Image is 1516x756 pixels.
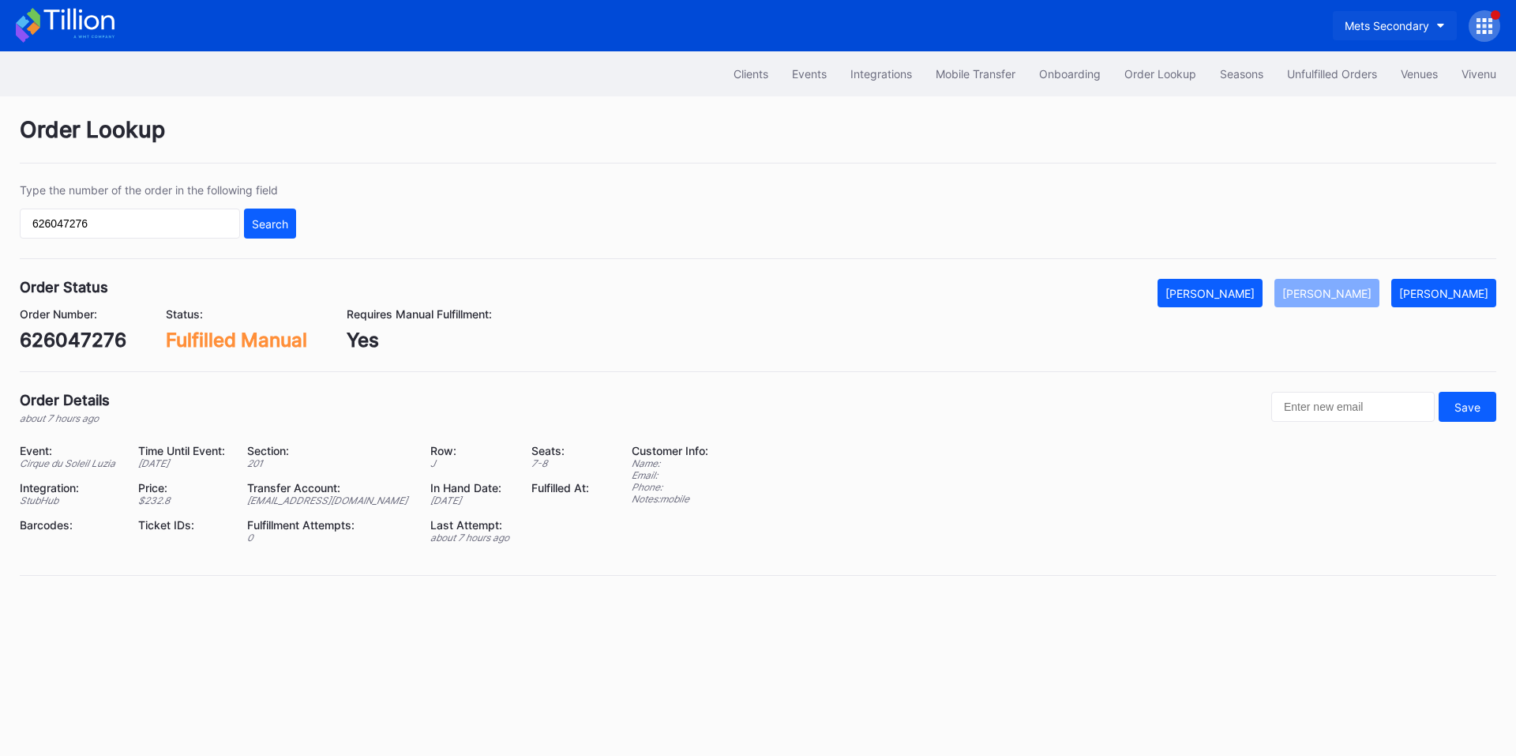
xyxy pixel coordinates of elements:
button: Unfulfilled Orders [1275,59,1389,88]
div: Order Lookup [20,116,1496,164]
div: Venues [1401,67,1438,81]
div: Cirque du Soleil Luzia [20,457,118,469]
div: $ 232.8 [138,495,228,506]
div: [PERSON_NAME] [1399,287,1488,300]
div: [EMAIL_ADDRESS][DOMAIN_NAME] [247,495,411,506]
div: Order Details [20,392,110,408]
button: Save [1439,392,1496,422]
button: Venues [1389,59,1450,88]
div: Clients [734,67,768,81]
div: StubHub [20,495,118,506]
input: GT59662 [20,209,240,239]
div: [DATE] [138,457,228,469]
div: Customer Info: [632,444,708,457]
button: [PERSON_NAME] [1158,279,1263,307]
button: Integrations [839,59,924,88]
div: Notes: mobile [632,493,708,505]
div: Save [1454,401,1480,414]
div: Phone: [632,481,708,493]
div: Onboarding [1039,67,1101,81]
div: 201 [247,457,411,469]
div: Fulfilled Manual [166,329,307,352]
button: Order Lookup [1113,59,1208,88]
div: [DATE] [430,495,512,506]
button: Search [244,209,296,239]
div: 7 - 8 [531,457,592,469]
div: Vivenu [1462,67,1496,81]
div: Order Number: [20,307,126,321]
button: [PERSON_NAME] [1391,279,1496,307]
button: Mobile Transfer [924,59,1027,88]
div: 0 [247,532,411,543]
div: Fulfillment Attempts: [247,518,411,532]
button: Onboarding [1027,59,1113,88]
div: about 7 hours ago [20,412,110,424]
button: Seasons [1208,59,1275,88]
button: Clients [722,59,780,88]
div: Integration: [20,481,118,495]
div: about 7 hours ago [430,532,512,543]
div: [PERSON_NAME] [1165,287,1255,300]
div: Last Attempt: [430,518,512,532]
div: Seats: [531,444,592,457]
div: Section: [247,444,411,457]
div: Event: [20,444,118,457]
button: Mets Secondary [1333,11,1457,40]
div: Unfulfilled Orders [1287,67,1377,81]
button: Events [780,59,839,88]
div: Search [252,217,288,231]
div: Mets Secondary [1345,19,1429,32]
div: Ticket IDs: [138,518,228,532]
div: Status: [166,307,307,321]
div: [PERSON_NAME] [1282,287,1372,300]
div: Mobile Transfer [936,67,1015,81]
div: Yes [347,329,492,352]
div: Type the number of the order in the following field [20,183,296,197]
div: Transfer Account: [247,481,411,495]
button: [PERSON_NAME] [1274,279,1379,307]
input: Enter new email [1271,392,1435,422]
div: 626047276 [20,329,126,352]
div: Events [792,67,827,81]
div: Seasons [1220,67,1263,81]
div: Order Status [20,279,108,295]
div: Order Lookup [1124,67,1196,81]
div: J [430,457,512,469]
div: Email: [632,469,708,481]
div: In Hand Date: [430,481,512,495]
div: Time Until Event: [138,444,228,457]
div: Name: [632,457,708,469]
div: Price: [138,481,228,495]
div: Row: [430,444,512,457]
div: Fulfilled At: [531,481,592,495]
div: Requires Manual Fulfillment: [347,307,492,321]
button: Vivenu [1450,59,1508,88]
div: Barcodes: [20,518,118,532]
div: Integrations [850,67,912,81]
